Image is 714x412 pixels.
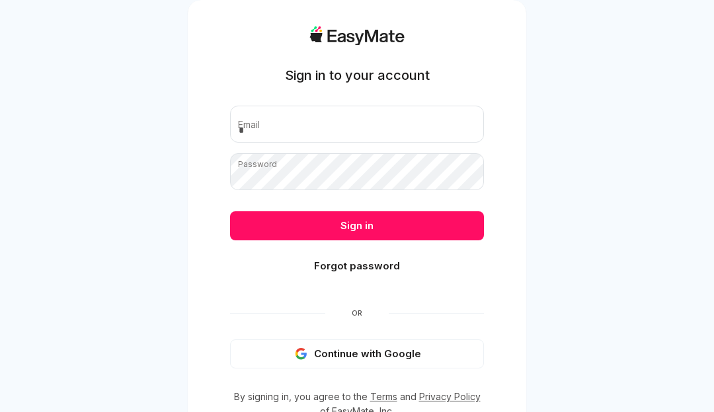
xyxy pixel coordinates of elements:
button: Sign in [230,211,484,240]
a: Privacy Policy [419,391,481,402]
span: Or [325,308,389,318]
button: Continue with Google [230,339,484,368]
h1: Sign in to your account [285,66,430,85]
a: Terms [370,391,397,402]
button: Forgot password [230,252,484,281]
